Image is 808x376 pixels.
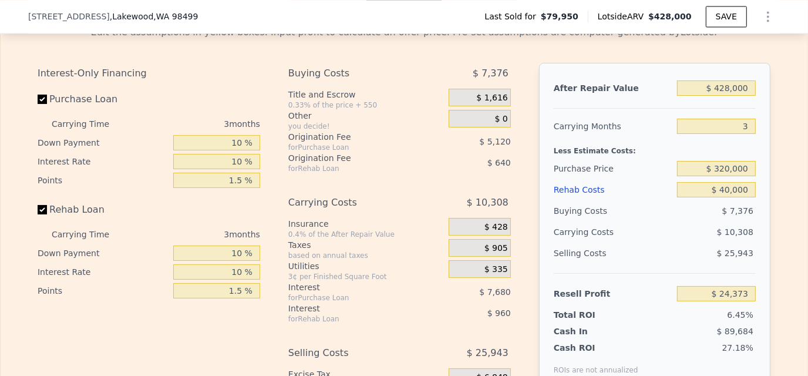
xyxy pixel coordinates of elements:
div: you decide! [288,122,444,131]
div: Carrying Time [52,115,128,133]
div: Carrying Costs [288,192,419,213]
div: Selling Costs [288,343,419,364]
span: $ 5,120 [479,137,510,146]
div: Interest [288,281,419,293]
span: , Lakewood [110,11,198,22]
span: $ 89,684 [717,327,753,336]
span: $ 428 [484,222,508,233]
button: Show Options [756,5,780,28]
div: Down Payment [38,133,169,152]
span: [STREET_ADDRESS] [28,11,110,22]
input: Purchase Loan [38,95,47,104]
div: ROIs are not annualized [554,354,638,375]
div: for Purchase Loan [288,143,419,152]
div: 3¢ per Finished Square Foot [288,272,444,281]
div: Carrying Months [554,116,672,137]
div: Taxes [288,239,444,251]
div: 0.33% of the price + 550 [288,100,444,110]
button: SAVE [706,6,747,27]
span: $ 7,376 [722,206,753,216]
div: Cash In [554,325,627,337]
span: $ 7,376 [473,63,509,84]
label: Rehab Loan [38,199,169,220]
span: $ 905 [484,243,508,254]
div: Interest-Only Financing [38,63,260,84]
div: Rehab Costs [554,179,672,200]
div: Total ROI [554,309,627,321]
div: for Rehab Loan [288,164,419,173]
div: Origination Fee [288,131,419,143]
span: , WA 98499 [153,12,198,21]
span: $79,950 [541,11,578,22]
div: Selling Costs [554,243,672,264]
div: for Purchase Loan [288,293,419,303]
label: Purchase Loan [38,89,169,110]
span: 27.18% [722,343,753,352]
div: 3 months [133,115,260,133]
div: Title and Escrow [288,89,444,100]
span: Last Sold for [484,11,541,22]
span: $428,000 [648,12,692,21]
div: Interest Rate [38,152,169,171]
div: Origination Fee [288,152,419,164]
span: $ 335 [484,264,508,275]
span: $ 7,680 [479,287,510,297]
div: Utilities [288,260,444,272]
span: $ 25,943 [717,249,753,258]
div: Buying Costs [288,63,419,84]
div: Points [38,281,169,300]
div: Purchase Price [554,158,672,179]
div: Interest [288,303,419,314]
div: After Repair Value [554,78,672,99]
div: Insurance [288,218,444,230]
span: $ 640 [487,158,511,167]
div: Points [38,171,169,190]
input: Rehab Loan [38,205,47,214]
div: Less Estimate Costs: [554,137,756,158]
span: 6.45% [728,310,753,320]
div: Carrying Time [52,225,128,244]
div: Resell Profit [554,283,672,304]
span: Lotside ARV [598,11,648,22]
span: $ 0 [495,114,508,125]
div: Down Payment [38,244,169,263]
span: $ 10,308 [717,227,753,237]
div: based on annual taxes [288,251,444,260]
span: $ 960 [487,308,511,318]
div: Other [288,110,444,122]
span: $ 10,308 [467,192,509,213]
div: Cash ROI [554,342,638,354]
div: for Rehab Loan [288,314,419,324]
div: 0.4% of the After Repair Value [288,230,444,239]
div: Carrying Costs [554,221,627,243]
span: $ 25,943 [467,343,509,364]
div: Interest Rate [38,263,169,281]
div: Buying Costs [554,200,672,221]
div: 3 months [133,225,260,244]
span: $ 1,616 [476,93,507,103]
